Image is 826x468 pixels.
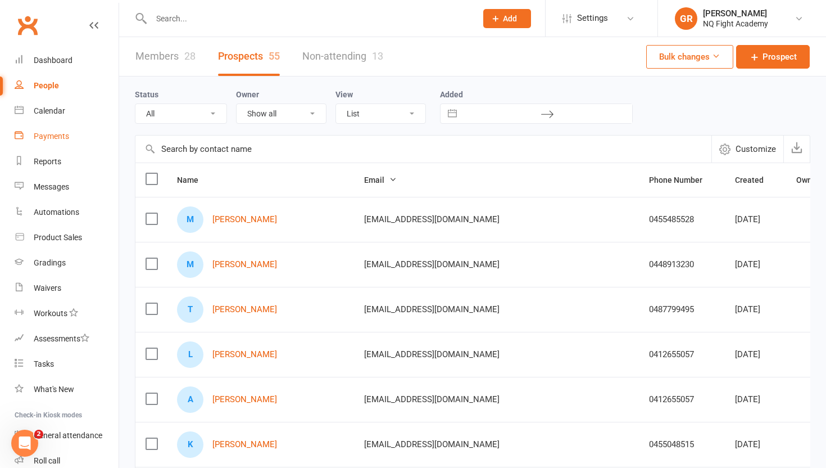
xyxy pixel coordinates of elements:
div: Workouts [34,309,67,318]
div: Mia [177,251,203,278]
div: Tyzack [177,296,203,323]
div: [DATE] [735,260,776,269]
button: Bulk changes [646,45,733,69]
a: General attendance kiosk mode [15,423,119,448]
a: Assessments [15,326,119,352]
div: Kobi [177,431,203,458]
div: Gradings [34,258,66,267]
a: [PERSON_NAME] [212,395,277,404]
div: 0412655057 [649,395,715,404]
div: [DATE] [735,350,776,359]
a: Waivers [15,276,119,301]
span: [EMAIL_ADDRESS][DOMAIN_NAME] [364,209,500,230]
div: Assessments [34,334,89,343]
span: [EMAIL_ADDRESS][DOMAIN_NAME] [364,299,500,320]
span: Customize [736,142,776,156]
span: [EMAIL_ADDRESS][DOMAIN_NAME] [364,344,500,365]
div: GR [675,7,697,30]
button: Customize [711,136,783,163]
iframe: Intercom live chat [11,430,38,457]
div: NQ Fight Academy [703,19,768,29]
div: Waivers [34,283,61,292]
div: [DATE] [735,395,776,404]
label: Added [440,90,633,99]
button: Name [177,173,211,187]
a: Workouts [15,301,119,326]
div: Leo [177,341,203,368]
a: Non-attending13 [302,37,383,76]
div: General attendance [34,431,102,440]
div: Dashboard [34,56,72,65]
a: Gradings [15,250,119,276]
button: Add [483,9,531,28]
a: Calendar [15,98,119,124]
div: [DATE] [735,305,776,314]
a: Product Sales [15,225,119,250]
div: Mohammad [177,206,203,233]
div: 13 [372,50,383,62]
span: Phone Number [649,175,715,184]
a: [PERSON_NAME] [212,305,277,314]
a: [PERSON_NAME] [212,440,277,449]
div: [DATE] [735,440,776,449]
div: Calendar [34,106,65,115]
span: Created [735,175,776,184]
div: What's New [34,385,74,394]
a: [PERSON_NAME] [212,350,277,359]
button: Email [364,173,397,187]
div: People [34,81,59,90]
div: Product Sales [34,233,82,242]
a: What's New [15,377,119,402]
div: Messages [34,182,69,191]
div: Reports [34,157,61,166]
div: Ayla [177,386,203,413]
a: [PERSON_NAME] [212,260,277,269]
a: Dashboard [15,48,119,73]
div: [PERSON_NAME] [703,8,768,19]
button: Interact with the calendar and add the check-in date for your trip. [442,104,462,123]
a: Payments [15,124,119,149]
a: People [15,73,119,98]
a: Prospects55 [218,37,280,76]
input: Search... [148,11,469,26]
div: 55 [269,50,280,62]
div: 0412655057 [649,350,715,359]
div: Roll call [34,456,60,465]
a: Automations [15,200,119,225]
input: Search by contact name [135,136,711,163]
div: Tasks [34,359,54,368]
div: 0448913230 [649,260,715,269]
div: Payments [34,132,69,141]
button: Created [735,173,776,187]
button: Phone Number [649,173,715,187]
div: 0455485528 [649,215,715,224]
span: [EMAIL_ADDRESS][DOMAIN_NAME] [364,434,500,455]
label: View [335,90,353,99]
span: Email [364,175,397,184]
a: Members28 [135,37,196,76]
div: [DATE] [735,215,776,224]
span: 2 [34,430,43,439]
div: Automations [34,208,79,217]
span: Settings [577,6,608,31]
a: Prospect [736,45,810,69]
span: [EMAIL_ADDRESS][DOMAIN_NAME] [364,254,500,275]
span: Name [177,175,211,184]
div: 0487799495 [649,305,715,314]
div: 0455048515 [649,440,715,449]
a: Tasks [15,352,119,377]
span: [EMAIL_ADDRESS][DOMAIN_NAME] [364,389,500,410]
a: [PERSON_NAME] [212,215,277,224]
span: Add [503,14,517,23]
div: 28 [184,50,196,62]
span: Prospect [763,50,797,64]
label: Status [135,90,158,99]
a: Messages [15,174,119,200]
a: Clubworx [13,11,42,39]
a: Reports [15,149,119,174]
label: Owner [236,90,259,99]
